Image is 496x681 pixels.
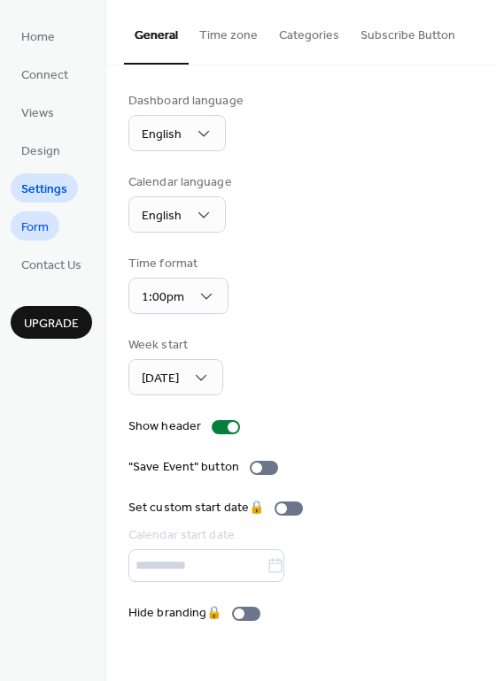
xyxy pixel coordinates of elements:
[142,204,182,228] span: English
[142,286,184,310] span: 1:00pm
[21,180,67,199] span: Settings
[11,97,65,126] a: Views
[142,123,182,147] span: English
[128,92,244,111] div: Dashboard language
[24,315,79,333] span: Upgrade
[21,104,54,123] span: Views
[21,142,60,161] span: Design
[21,256,81,275] span: Contact Us
[11,59,79,88] a: Connect
[128,417,201,436] div: Show header
[128,255,225,273] div: Time format
[21,28,55,47] span: Home
[11,135,71,165] a: Design
[11,211,59,241] a: Form
[128,458,239,477] div: "Save Event" button
[21,218,49,237] span: Form
[128,173,232,192] div: Calendar language
[11,21,66,50] a: Home
[11,249,92,279] a: Contact Us
[11,173,78,203] a: Settings
[128,336,220,355] div: Week start
[11,306,92,339] button: Upgrade
[142,367,179,391] span: [DATE]
[21,66,68,85] span: Connect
